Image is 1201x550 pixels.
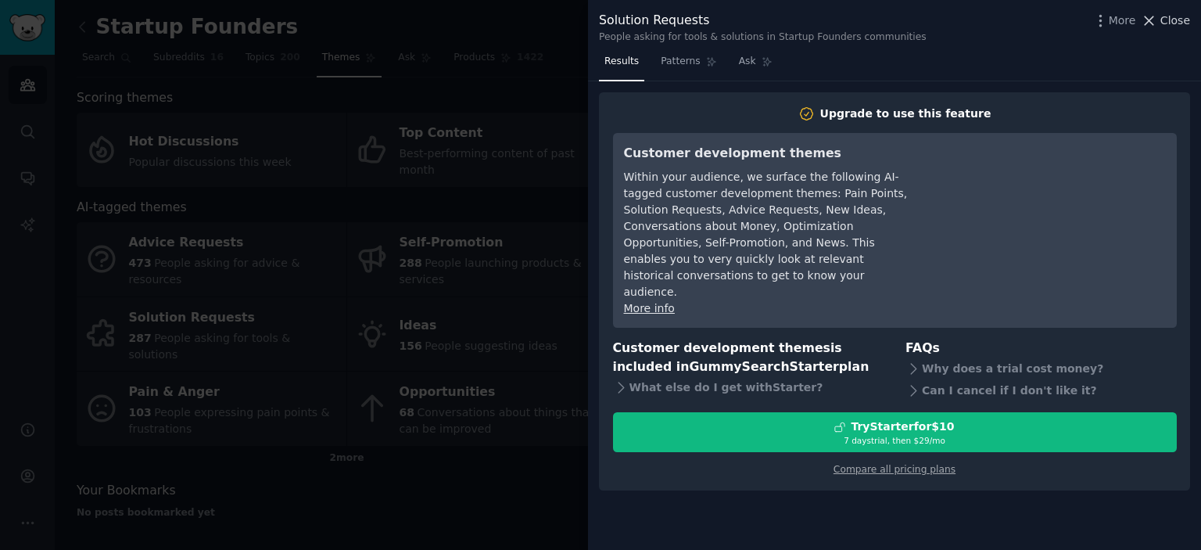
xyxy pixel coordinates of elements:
span: Close [1160,13,1190,29]
div: Can I cancel if I don't like it? [905,379,1177,401]
a: More info [624,302,675,315]
div: 7 days trial, then $ 29 /mo [614,435,1176,446]
h3: Customer development themes is included in plan [613,339,884,377]
div: Why does a trial cost money? [905,358,1177,379]
span: GummySearch Starter [689,359,838,374]
a: Patterns [655,49,722,81]
button: More [1092,13,1136,29]
div: What else do I get with Starter ? [613,377,884,399]
button: Close [1141,13,1190,29]
div: Within your audience, we surface the following AI-tagged customer development themes: Pain Points... [624,169,909,300]
span: Ask [739,55,756,69]
div: Try Starter for $10 [851,419,954,435]
span: More [1109,13,1136,29]
h3: Customer development themes [624,144,909,164]
div: People asking for tools & solutions in Startup Founders communities [599,31,927,45]
a: Results [599,49,644,81]
div: Upgrade to use this feature [820,106,991,122]
iframe: YouTube video player [931,144,1166,261]
button: TryStarterfor$107 daystrial, then $29/mo [613,412,1177,452]
h3: FAQs [905,339,1177,358]
span: Patterns [661,55,700,69]
a: Ask [733,49,778,81]
div: Solution Requests [599,11,927,31]
span: Results [604,55,639,69]
a: Compare all pricing plans [834,464,955,475]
